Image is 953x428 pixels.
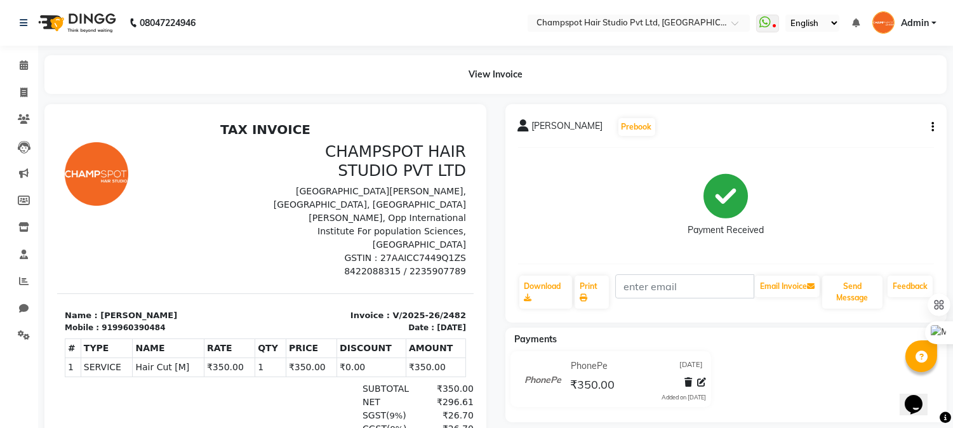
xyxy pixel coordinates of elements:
[571,359,608,373] span: PhonePe
[349,241,408,260] td: ₹350.00
[357,319,417,345] div: ₹350.00
[8,192,201,205] p: Name : [PERSON_NAME]
[216,192,409,205] p: Invoice : V/2025-26/2482
[662,393,706,402] div: Added on [DATE]
[755,276,820,297] button: Email Invoice
[357,265,417,279] div: ₹350.00
[357,292,417,305] div: ₹26.70
[305,293,329,304] span: SGST
[570,377,615,395] span: ₹350.00
[8,205,42,217] div: Mobile :
[216,135,409,148] p: GSTIN : 27AAICC7449Q1ZS
[357,345,417,359] div: ₹350.00
[888,276,933,297] a: Feedback
[280,241,349,260] td: ₹0.00
[216,68,409,135] p: [GEOGRAPHIC_DATA][PERSON_NAME], [GEOGRAPHIC_DATA], [GEOGRAPHIC_DATA][PERSON_NAME], Opp Internatio...
[357,305,417,319] div: ₹26.70
[23,222,76,241] th: TYPE
[5,40,185,54] h3: Style
[515,333,557,345] span: Payments
[380,205,409,217] div: [DATE]
[822,276,883,309] button: Send Message
[76,222,147,241] th: NAME
[78,244,144,257] span: Hair Cut [M]
[298,305,357,319] div: ( )
[357,279,417,292] div: ₹296.61
[147,222,197,241] th: RATE
[8,241,24,260] td: 1
[351,205,377,217] div: Date :
[19,17,69,27] a: Back to Top
[32,5,119,41] img: logo
[305,307,330,317] span: CGST
[298,345,357,359] div: Paid
[298,265,357,279] div: SUBTOTAL
[8,5,409,20] h2: TAX INVOICE
[901,17,929,30] span: Admin
[198,241,229,260] td: 1
[8,374,409,385] p: Thank you for Visit! Please visit again !
[298,279,357,292] div: NET
[44,205,108,217] div: 919960390484
[8,222,24,241] th: #
[23,241,76,260] td: SERVICE
[618,118,655,136] button: Prebook
[280,222,349,241] th: DISCOUNT
[229,222,279,241] th: PRICE
[575,276,609,309] a: Print
[15,88,36,99] span: 16 px
[216,148,409,161] p: 8422088315 / 2235907789
[140,5,196,41] b: 08047224946
[615,274,754,298] input: enter email
[349,222,408,241] th: AMOUNT
[216,25,409,63] h3: CHAMPSPOT HAIR STUDIO PVT LTD
[44,55,947,94] div: View Invoice
[298,319,357,345] div: GRAND TOTAL
[147,241,197,260] td: ₹350.00
[5,77,44,88] label: Font Size
[298,292,357,305] div: ( )
[532,119,603,137] span: [PERSON_NAME]
[333,294,346,304] span: 9%
[229,241,279,260] td: ₹350.00
[688,224,764,237] div: Payment Received
[679,359,703,373] span: [DATE]
[872,11,895,34] img: Admin
[333,307,346,317] span: 9%
[519,276,572,309] a: Download
[5,5,185,17] div: Outline
[198,222,229,241] th: QTY
[900,377,940,415] iframe: chat widget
